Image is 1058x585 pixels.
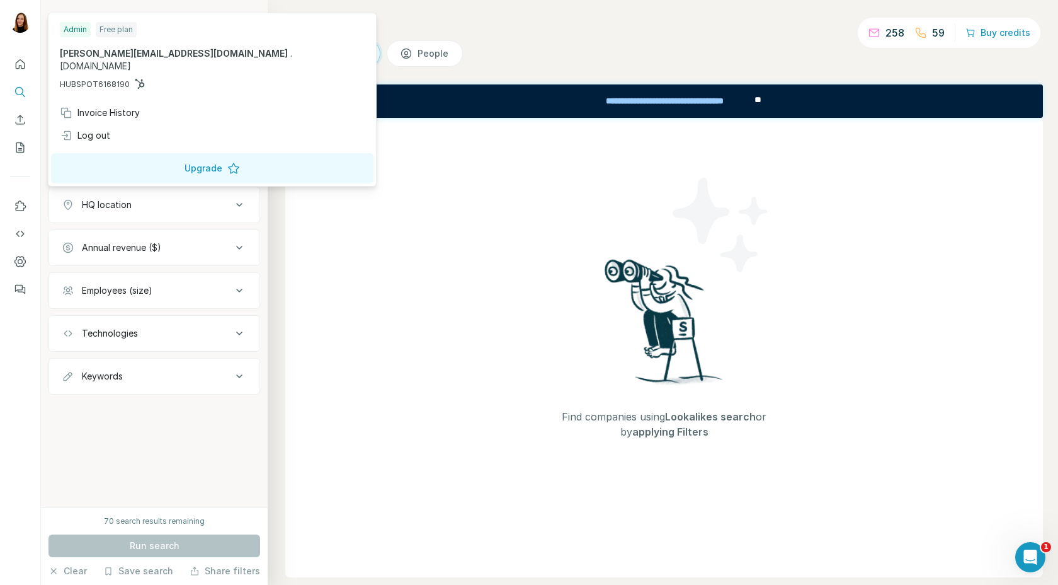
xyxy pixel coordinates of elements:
div: HQ location [82,199,132,211]
span: People [418,47,450,60]
button: Share filters [190,565,260,577]
div: Annual revenue ($) [82,241,161,254]
button: Use Surfe API [10,223,30,245]
button: My lists [10,136,30,159]
button: Search [10,81,30,103]
button: Hide [218,8,268,26]
span: Lookalikes search [665,410,756,423]
iframe: Intercom live chat [1015,542,1045,572]
div: New search [48,11,92,23]
span: [DOMAIN_NAME] [60,61,131,71]
img: Surfe Illustration - Woman searching with binoculars [599,256,730,397]
button: Upgrade [51,153,373,183]
div: Keywords [82,370,123,383]
div: Log out [60,129,110,142]
button: Use Surfe on LinkedIn [10,195,30,217]
button: Technologies [49,318,259,349]
p: 59 [932,25,945,40]
button: Clear [48,565,87,577]
button: Annual revenue ($) [49,233,259,263]
button: Dashboard [10,250,30,273]
button: Employees (size) [49,275,259,306]
div: Employees (size) [82,284,152,297]
div: Free plan [96,22,137,37]
span: Find companies using or by [551,409,778,439]
span: 1 [1041,542,1051,552]
span: applying Filters [632,426,708,438]
p: 258 [885,25,904,40]
button: HQ location [49,190,259,220]
button: Buy credits [965,24,1030,42]
img: Avatar [10,13,30,33]
button: Feedback [10,278,30,301]
div: 70 search results remaining [104,516,205,527]
span: HUBSPOT6168190 [60,79,130,90]
div: Admin [60,22,91,37]
div: Technologies [82,327,138,340]
button: Enrich CSV [10,108,30,131]
button: Keywords [49,361,259,391]
img: Surfe Illustration - Stars [664,168,778,282]
button: Save search [103,565,173,577]
button: Quick start [10,53,30,76]
h4: Search [285,15,1043,33]
span: [PERSON_NAME][EMAIL_ADDRESS][DOMAIN_NAME] [60,48,288,59]
div: Invoice History [60,107,140,119]
span: . [290,48,292,59]
iframe: Banner [285,84,1043,118]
